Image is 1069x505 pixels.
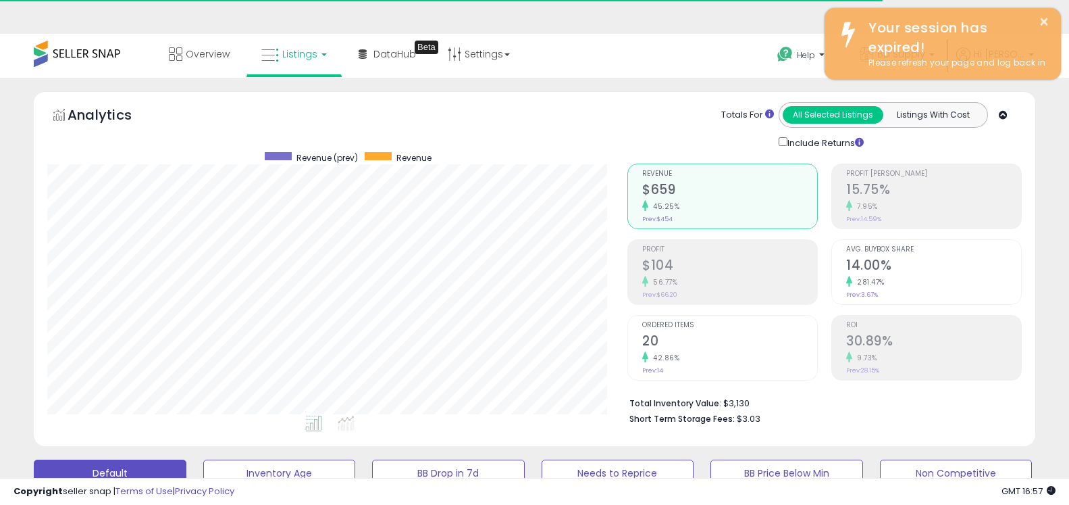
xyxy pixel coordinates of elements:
[68,105,158,128] h5: Analytics
[846,215,881,223] small: Prev: 14.59%
[203,460,356,487] button: Inventory Age
[783,106,883,124] button: All Selected Listings
[880,460,1033,487] button: Non Competitive
[1001,485,1055,498] span: 2025-09-15 16:57 GMT
[372,460,525,487] button: BB Drop in 7d
[846,170,1021,178] span: Profit [PERSON_NAME]
[373,47,416,61] span: DataHub
[296,152,358,164] span: Revenue (prev)
[846,291,878,299] small: Prev: 3.67%
[846,322,1021,329] span: ROI
[846,333,1021,352] h2: 30.89%
[396,152,432,164] span: Revenue
[14,485,63,498] strong: Copyright
[348,34,426,74] a: DataHub
[438,34,520,74] a: Settings
[642,258,817,276] h2: $104
[777,46,793,63] i: Get Help
[852,277,885,287] small: 281.47%
[642,182,817,200] h2: $659
[858,18,1051,57] div: Your session has expired!
[282,47,317,61] span: Listings
[648,277,677,287] small: 56.77%
[542,460,694,487] button: Needs to Reprice
[159,34,240,74] a: Overview
[642,322,817,329] span: Ordered Items
[846,182,1021,200] h2: 15.75%
[251,34,337,74] a: Listings
[642,333,817,352] h2: 20
[846,258,1021,276] h2: 14.00%
[721,109,774,122] div: Totals For
[642,291,677,299] small: Prev: $66.20
[883,106,983,124] button: Listings With Cost
[846,366,879,375] small: Prev: 28.15%
[858,57,1051,70] div: Please refresh your page and log back in
[14,485,234,498] div: seller snap | |
[629,398,721,409] b: Total Inventory Value:
[846,246,1021,254] span: Avg. Buybox Share
[852,201,878,212] small: 7.95%
[415,41,438,54] div: Tooltip anchor
[737,412,760,425] span: $3.03
[642,170,817,178] span: Revenue
[642,215,673,223] small: Prev: $454
[642,366,663,375] small: Prev: 14
[648,353,679,363] small: 42.86%
[642,246,817,254] span: Profit
[629,413,735,425] b: Short Term Storage Fees:
[34,460,186,487] button: Default
[186,47,230,61] span: Overview
[766,36,838,78] a: Help
[710,460,863,487] button: BB Price Below Min
[768,135,880,150] div: Include Returns
[797,49,815,61] span: Help
[629,394,1012,410] li: $3,130
[648,201,679,212] small: 45.25%
[175,485,234,498] a: Privacy Policy
[115,485,173,498] a: Terms of Use
[852,353,877,363] small: 9.73%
